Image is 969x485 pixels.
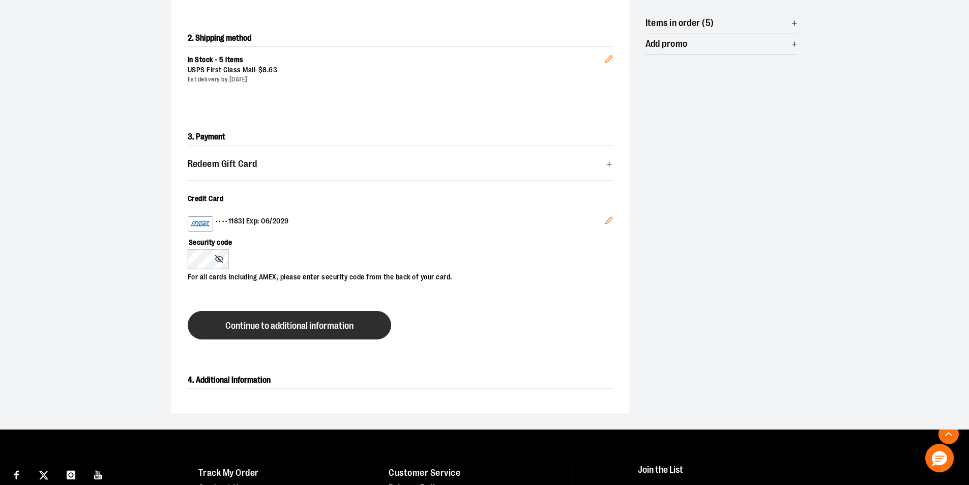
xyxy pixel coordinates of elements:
[938,424,959,444] button: Back To Top
[225,321,354,331] span: Continue to additional information
[188,372,613,389] h2: 4. Additional Information
[645,18,714,28] span: Items in order (5)
[597,208,621,236] button: Edit
[188,311,391,339] button: Continue to additional information
[188,65,605,75] div: USPS First Class Mail -
[262,66,267,74] span: 8
[645,13,798,34] button: Items in order (5)
[925,444,954,472] button: Hello, have a question? Let’s chat.
[198,468,259,478] a: Track My Order
[188,216,605,232] div: •••• 1183 | Exp: 06/2029
[188,30,613,46] h2: 2. Shipping method
[62,465,80,483] a: Visit our Instagram page
[188,194,224,203] span: Credit Card
[8,465,25,483] a: Visit our Facebook page
[269,66,277,74] span: 63
[645,34,798,54] button: Add promo
[188,232,603,249] label: Security code
[90,465,107,483] a: Visit our Youtube page
[258,66,263,74] span: $
[638,465,946,484] h4: Join the List
[597,39,621,74] button: Edit
[188,154,613,174] button: Redeem Gift Card
[645,39,688,49] span: Add promo
[39,471,48,480] img: Twitter
[35,465,53,483] a: Visit our X page
[188,75,605,84] div: Est delivery by [DATE]
[188,129,613,146] h2: 3. Payment
[267,66,269,74] span: .
[188,55,605,65] div: In Stock - 5 items
[188,269,603,282] p: For all cards including AMEX, please enter security code from the back of your card.
[188,159,257,169] span: Redeem Gift Card
[190,218,211,230] img: American Express card example showing the 15-digit card number
[389,468,460,478] a: Customer Service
